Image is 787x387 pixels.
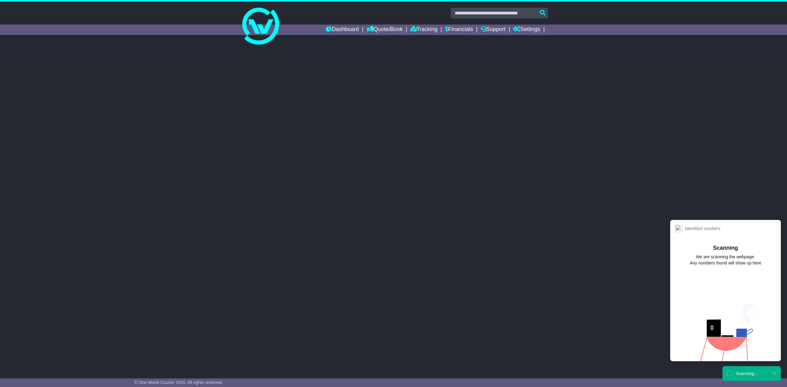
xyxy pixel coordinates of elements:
span: © One World Courier 2025. All rights reserved. [134,380,223,385]
a: Tracking [410,25,437,35]
a: Dashboard [326,25,359,35]
a: Settings [513,25,540,35]
a: Financials [445,25,473,35]
a: Support [481,25,506,35]
a: Quote/Book [366,25,403,35]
